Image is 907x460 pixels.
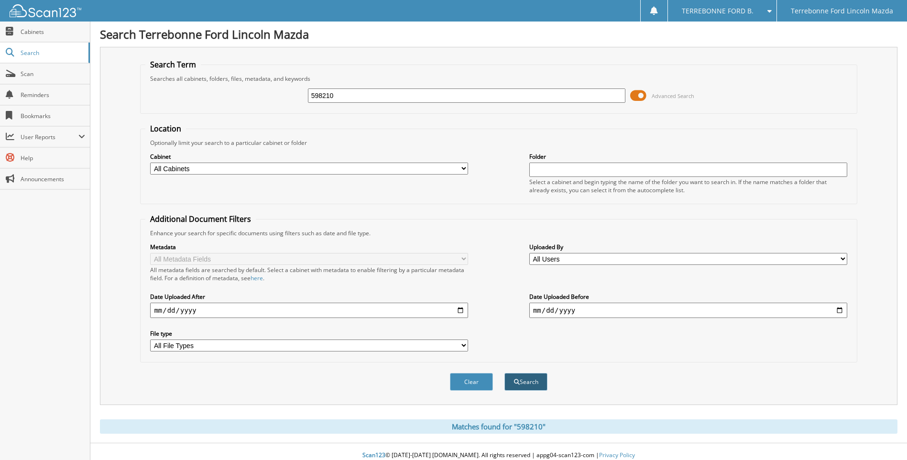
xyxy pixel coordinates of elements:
h1: Search Terrebonne Ford Lincoln Mazda [100,26,897,42]
span: Reminders [21,91,85,99]
iframe: Chat Widget [859,414,907,460]
label: Date Uploaded After [150,293,468,301]
a: here [251,274,263,282]
label: Folder [529,153,847,161]
div: Enhance your search for specific documents using filters such as date and file type. [145,229,852,237]
span: Help [21,154,85,162]
label: Metadata [150,243,468,251]
span: Terrebonne Ford Lincoln Mazda [791,8,893,14]
div: Select a cabinet and begin typing the name of the folder you want to search in. If the name match... [529,178,847,194]
span: Announcements [21,175,85,183]
label: File type [150,329,468,338]
legend: Additional Document Filters [145,214,256,224]
span: User Reports [21,133,78,141]
input: end [529,303,847,318]
button: Clear [450,373,493,391]
label: Uploaded By [529,243,847,251]
span: Advanced Search [652,92,694,99]
span: Cabinets [21,28,85,36]
div: Optionally limit your search to a particular cabinet or folder [145,139,852,147]
input: start [150,303,468,318]
div: Matches found for "598210" [100,419,897,434]
div: All metadata fields are searched by default. Select a cabinet with metadata to enable filtering b... [150,266,468,282]
span: TERREBONNE FORD B. [682,8,754,14]
img: scan123-logo-white.svg [10,4,81,17]
span: Bookmarks [21,112,85,120]
legend: Search Term [145,59,201,70]
label: Cabinet [150,153,468,161]
span: Search [21,49,84,57]
a: Privacy Policy [599,451,635,459]
button: Search [504,373,547,391]
label: Date Uploaded Before [529,293,847,301]
span: Scan123 [362,451,385,459]
div: Searches all cabinets, folders, files, metadata, and keywords [145,75,852,83]
span: Scan [21,70,85,78]
legend: Location [145,123,186,134]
